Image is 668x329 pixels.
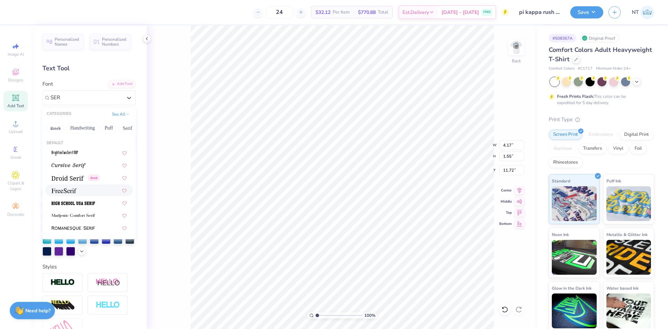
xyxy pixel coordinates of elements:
span: Metallic & Glitter Ink [606,231,647,238]
div: Print Type [549,116,654,124]
span: # C1717 [578,66,593,72]
img: BrightonTwo Serif NBP [51,151,78,156]
span: Designs [8,77,23,83]
span: 100 % [364,312,375,319]
span: Image AI [8,52,24,57]
span: Minimum Order: 24 + [596,66,631,72]
div: Rhinestones [549,157,582,168]
span: Personalized Names [55,37,79,47]
div: Default [42,140,136,146]
img: 3d Illusion [50,300,75,311]
span: Add Text [7,103,24,109]
input: Untitled Design [514,5,565,19]
span: Total [378,9,388,16]
strong: Fresh Prints Flash: [557,94,594,99]
div: Back [512,58,521,64]
img: Stroke [50,279,75,287]
div: This color can be expedited for 5 day delivery. [557,93,643,106]
img: Neon Ink [552,240,597,275]
span: Puff Ink [606,177,621,185]
span: Standard [552,177,570,185]
button: Puff [101,123,117,134]
span: FREE [483,10,491,15]
button: Serif [119,123,136,134]
div: Vinyl [609,143,628,154]
span: Est. Delivery [403,9,429,16]
span: Bottom [499,221,512,226]
div: Styles [42,263,136,271]
span: Greek [10,155,21,160]
label: Font [42,80,53,88]
div: Foil [630,143,646,154]
img: Cursive Serif [51,163,86,168]
img: FreeSerif [51,188,77,193]
img: Glow in the Dark Ink [552,293,597,328]
span: Comfort Colors Adult Heavyweight T-Shirt [549,46,652,63]
div: Screen Print [549,130,582,140]
img: Shadow [96,278,120,287]
img: Back [509,40,523,54]
img: Water based Ink [606,293,651,328]
span: Water based Ink [606,284,638,292]
span: $32.12 [316,9,331,16]
img: Droid Serif [51,176,84,181]
div: Original Proof [580,34,619,42]
div: # 508367A [549,34,576,42]
span: Glow in the Dark Ink [552,284,591,292]
span: Middle [499,199,512,204]
button: See All [110,111,132,118]
img: High School USA Serif [51,201,95,206]
div: Transfers [579,143,606,154]
input: – – [266,6,293,18]
span: Comfort Colors [549,66,574,72]
img: Negative Space [96,301,120,309]
button: Handwriting [66,123,99,134]
img: Madjestic Comfort Serif [51,213,95,218]
div: Embroidery [584,130,618,140]
img: Puff Ink [606,186,651,221]
span: Top [499,210,512,215]
button: Greek [47,123,64,134]
span: Personalized Numbers [102,37,127,47]
span: Clipart & logos [3,180,28,191]
span: Greek [88,175,100,181]
a: NT [632,6,654,19]
div: Applique [549,143,576,154]
img: Nestor Talens [641,6,654,19]
strong: Need help? [25,307,50,314]
span: Per Item [333,9,350,16]
span: [DATE] - [DATE] [442,9,479,16]
img: Standard [552,186,597,221]
span: Neon Ink [552,231,569,238]
div: Digital Print [620,130,653,140]
span: NT [632,8,639,16]
img: Romanesque Serif [51,226,95,231]
span: Decorate [7,212,24,217]
span: $770.88 [358,9,376,16]
div: CATEGORIES [47,111,71,117]
div: Text Tool [42,64,136,73]
button: Save [570,6,603,18]
span: Center [499,188,512,193]
div: Add Font [108,80,136,88]
img: Metallic & Glitter Ink [606,240,651,275]
span: Upload [9,129,23,134]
